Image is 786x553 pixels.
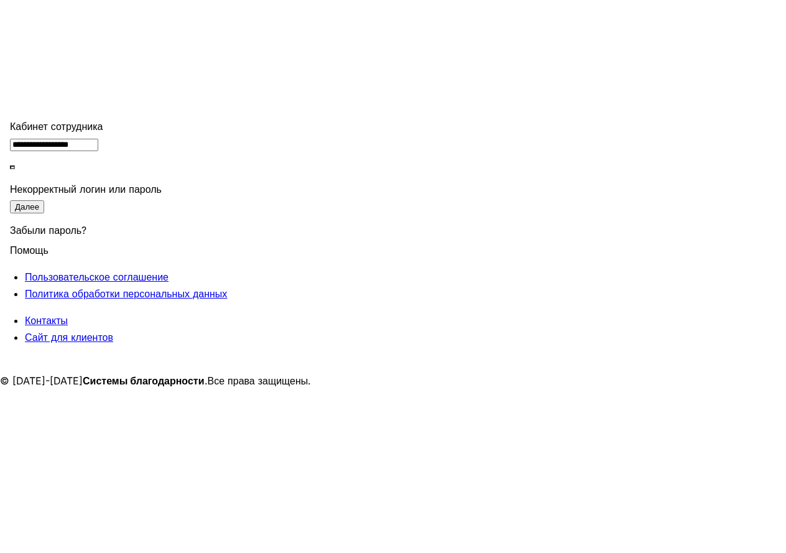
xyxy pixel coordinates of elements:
[10,215,270,242] div: Забыли пароль?
[83,374,205,387] strong: Системы благодарности
[25,314,68,327] span: Контакты
[25,287,227,300] span: Политика обработки персональных данных
[10,181,270,198] div: Некорректный логин или пароль
[208,374,312,387] span: Все права защищены.
[10,118,270,135] div: Кабинет сотрудника
[25,271,169,283] span: Пользовательское соглашение
[10,236,49,256] span: Помощь
[10,200,44,213] button: Далее
[25,331,113,343] span: Сайт для клиентов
